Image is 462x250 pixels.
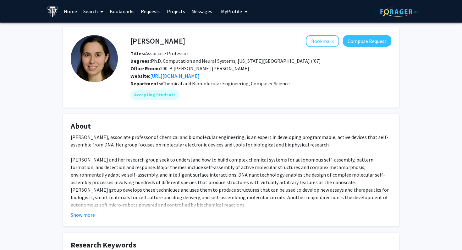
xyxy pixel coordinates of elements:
[188,0,215,22] a: Messages
[162,80,290,87] span: Chemical and Biomolecular Engineering, Computer Science
[130,90,179,100] mat-chip: Accepting Students
[130,50,188,56] span: Associate Professor
[130,58,151,64] b: Degrees:
[150,73,200,79] a: Opens in a new tab
[130,80,162,87] b: Departments:
[71,122,391,131] h4: About
[5,222,27,245] iframe: Chat
[71,241,391,250] h4: Research Keywords
[61,0,80,22] a: Home
[71,211,95,219] button: Show more
[71,35,118,82] img: Profile Picture
[130,73,150,79] b: Website:
[130,65,249,72] span: 200-B [PERSON_NAME] [PERSON_NAME]
[47,6,58,17] img: Johns Hopkins University Logo
[221,8,242,14] span: My Profile
[306,35,339,47] button: Add Rebecca Schulman to Bookmarks
[130,65,160,72] b: Office Room:
[80,0,107,22] a: Search
[343,35,391,47] button: Compose Request to Rebecca Schulman
[130,35,185,47] h4: [PERSON_NAME]
[130,58,321,64] span: Ph.D. Computation and Neural Systems, [US_STATE][GEOGRAPHIC_DATA] (’07)
[380,7,420,17] img: ForagerOne Logo
[107,0,138,22] a: Bookmarks
[130,50,145,56] b: Titles:
[138,0,164,22] a: Requests
[164,0,188,22] a: Projects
